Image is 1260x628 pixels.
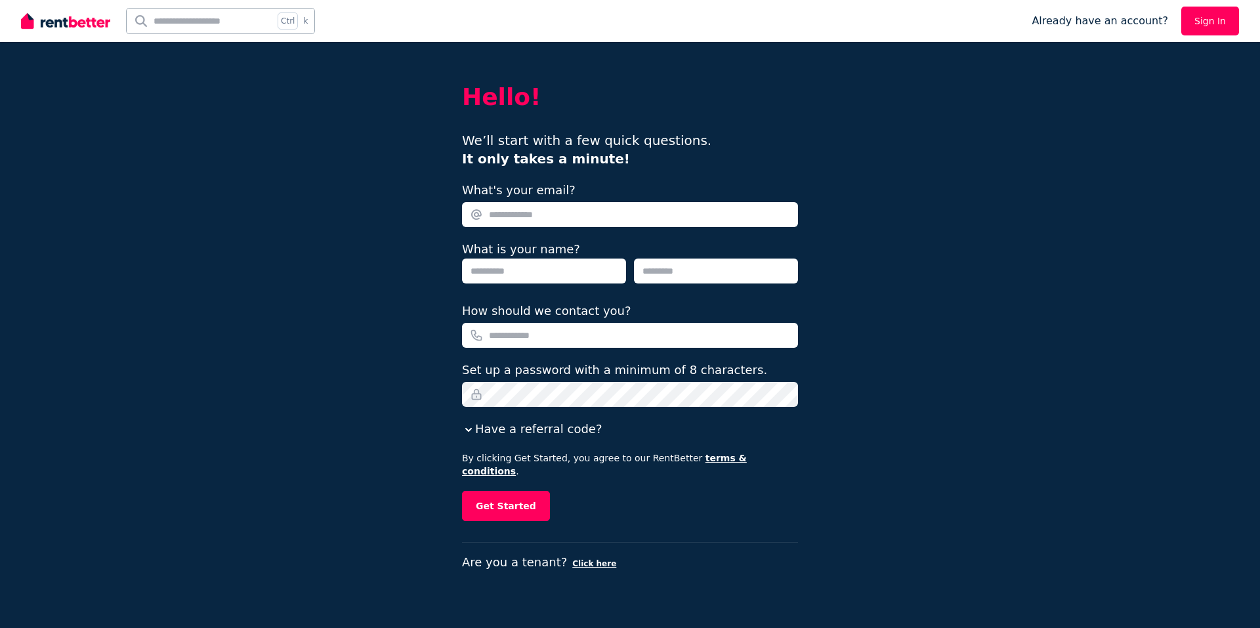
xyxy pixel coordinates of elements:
[303,16,308,26] span: k
[462,242,580,256] label: What is your name?
[462,84,798,110] h2: Hello!
[462,361,767,379] label: Set up a password with a minimum of 8 characters.
[462,553,798,572] p: Are you a tenant?
[572,558,616,569] button: Click here
[462,133,711,167] span: We’ll start with a few quick questions.
[1032,13,1168,29] span: Already have an account?
[462,302,631,320] label: How should we contact you?
[278,12,298,30] span: Ctrl
[462,181,576,199] label: What's your email?
[21,11,110,31] img: RentBetter
[1181,7,1239,35] a: Sign In
[462,451,798,478] p: By clicking Get Started, you agree to our RentBetter .
[462,420,602,438] button: Have a referral code?
[462,151,630,167] b: It only takes a minute!
[462,491,550,521] button: Get Started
